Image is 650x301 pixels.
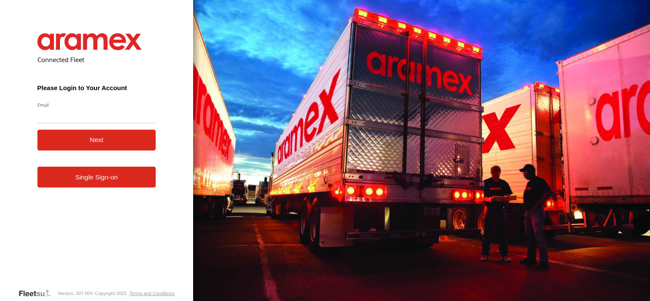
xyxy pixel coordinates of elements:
[18,289,57,298] a: Visit our Website
[37,33,142,50] img: Aramex
[90,291,175,296] div: © Copyright 2025 -
[37,102,156,108] label: Email
[37,167,156,187] a: Single Sign-on
[37,84,156,91] h3: Please Login to Your Account
[37,55,156,64] h2: Connected Fleet
[129,291,174,296] a: Terms and Conditions
[57,291,90,296] div: Version: 307.00
[37,130,156,150] button: Next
